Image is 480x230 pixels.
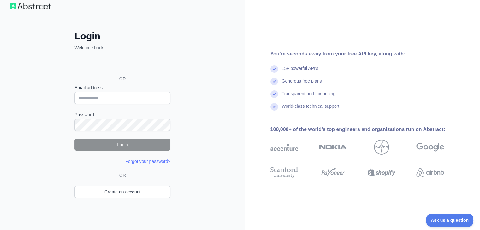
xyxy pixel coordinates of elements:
img: check mark [270,90,278,98]
img: stanford university [270,165,298,179]
span: OR [117,172,128,178]
img: check mark [270,78,278,85]
h2: Login [74,31,170,42]
button: Login [74,139,170,151]
div: Generous free plans [282,78,322,90]
img: payoneer [319,165,347,179]
img: nokia [319,140,347,155]
a: Forgot your password? [125,159,170,164]
img: Workflow [10,3,51,9]
img: accenture [270,140,298,155]
img: check mark [270,103,278,111]
img: shopify [368,165,395,179]
div: You're seconds away from your free API key, along with: [270,50,464,58]
label: Email address [74,84,170,91]
label: Password [74,112,170,118]
iframe: Sign in with Google Button [71,58,172,72]
a: Create an account [74,186,170,198]
div: 15+ powerful API's [282,65,318,78]
div: Transparent and fair pricing [282,90,336,103]
span: OR [114,76,131,82]
div: 100,000+ of the world's top engineers and organizations run on Abstract: [270,126,464,133]
iframe: Toggle Customer Support [426,214,474,227]
img: google [416,140,444,155]
img: bayer [374,140,389,155]
img: airbnb [416,165,444,179]
p: Welcome back [74,44,170,51]
img: check mark [270,65,278,73]
div: World-class technical support [282,103,340,116]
